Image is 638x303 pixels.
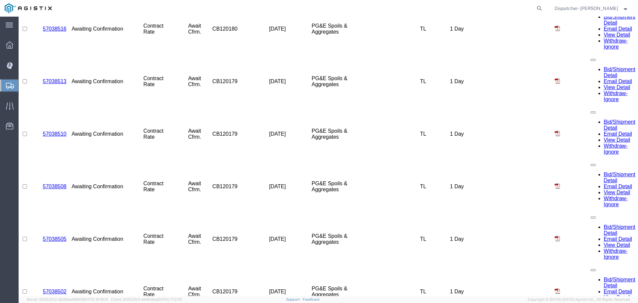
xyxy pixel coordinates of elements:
[194,39,251,91] td: CB120179
[293,196,347,249] td: PG&E Spoils & Aggregates
[169,217,182,228] span: Await Cfrm.
[251,39,293,91] td: [DATE]
[585,50,617,62] a: Bid/Shipment Detail
[585,226,612,231] a: View Detail
[528,297,630,302] span: Copyright © [DATE]-[DATE] Agistix Inc., All Rights Reserved
[24,167,48,173] a: 57038508
[585,15,612,21] a: View Detail
[585,220,613,225] a: Email Detail
[536,62,541,67] img: pdf.gif
[53,144,125,196] td: Awaiting Confirmation
[536,9,541,14] img: pdf.gif
[585,114,613,120] a: Email Detail
[19,17,638,296] iframe: FS Legacy Container
[125,91,146,144] td: Contract Rate
[585,260,617,272] a: Bid/Shipment Detail
[169,111,182,123] span: Await Cfrm.
[251,91,293,144] td: [DATE]
[111,297,182,301] span: Client: 2025.20.0-e640dba
[293,144,347,196] td: PG&E Spoils & Aggregates
[169,6,182,18] span: Await Cfrm.
[585,208,617,219] a: Bid/Shipment Detail
[431,91,471,144] td: 1 Day
[53,39,125,91] td: Awaiting Confirmation
[585,68,612,74] a: View Detail
[24,220,48,225] a: 57038505
[286,297,303,301] a: Support
[24,272,48,278] a: 57038502
[194,91,251,144] td: CB120179
[585,21,609,33] a: Withdraw-Ignore
[293,91,347,144] td: PG&E Spoils & Aggregates
[585,272,613,278] a: Email Detail
[431,249,471,301] td: 1 Day
[585,167,613,173] a: Email Detail
[401,249,431,301] td: TL
[194,249,251,301] td: CB120179
[401,144,431,196] td: TL
[53,91,125,144] td: Awaiting Confirmation
[401,39,431,91] td: TL
[555,5,618,12] span: Dispatcher - Surinder Athwal
[585,173,612,179] a: View Detail
[27,297,108,301] span: Server: 2025.20.0-32d5ea39505
[293,39,347,91] td: PG&E Spoils & Aggregates
[125,196,146,249] td: Contract Rate
[585,120,612,126] a: View Detail
[157,297,182,301] span: [DATE] 17:21:12
[194,144,251,196] td: CB120179
[24,62,48,68] a: 57038513
[53,196,125,249] td: Awaiting Confirmation
[169,59,182,71] span: Await Cfrm.
[585,62,613,68] a: Email Detail
[125,39,146,91] td: Contract Rate
[53,249,125,301] td: Awaiting Confirmation
[554,4,629,12] button: Dispatcher - [PERSON_NAME]
[194,196,251,249] td: CB120179
[251,144,293,196] td: [DATE]
[431,39,471,91] td: 1 Day
[585,74,609,85] a: Withdraw-Ignore
[251,249,293,301] td: [DATE]
[24,114,48,120] a: 57038510
[585,155,617,167] a: Bid/Shipment Detail
[169,164,182,176] span: Await Cfrm.
[536,114,541,119] img: pdf.gif
[401,91,431,144] td: TL
[401,196,431,249] td: TL
[585,231,609,243] a: Withdraw-Ignore
[585,9,613,15] a: Email Detail
[169,269,182,281] span: Await Cfrm.
[293,249,347,301] td: PG&E Spoils & Aggregates
[431,196,471,249] td: 1 Day
[585,179,609,191] a: Withdraw-Ignore
[536,167,541,172] img: pdf.gif
[251,196,293,249] td: [DATE]
[585,102,617,114] a: Bid/Shipment Detail
[585,126,609,138] a: Withdraw-Ignore
[585,278,612,284] a: View Detail
[5,3,52,13] img: logo
[536,219,541,225] img: pdf.gif
[536,272,541,277] img: pdf.gif
[303,297,320,301] a: Feedback
[125,249,146,301] td: Contract Rate
[431,144,471,196] td: 1 Day
[83,297,108,301] span: [DATE] 10:18:31
[125,144,146,196] td: Contract Rate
